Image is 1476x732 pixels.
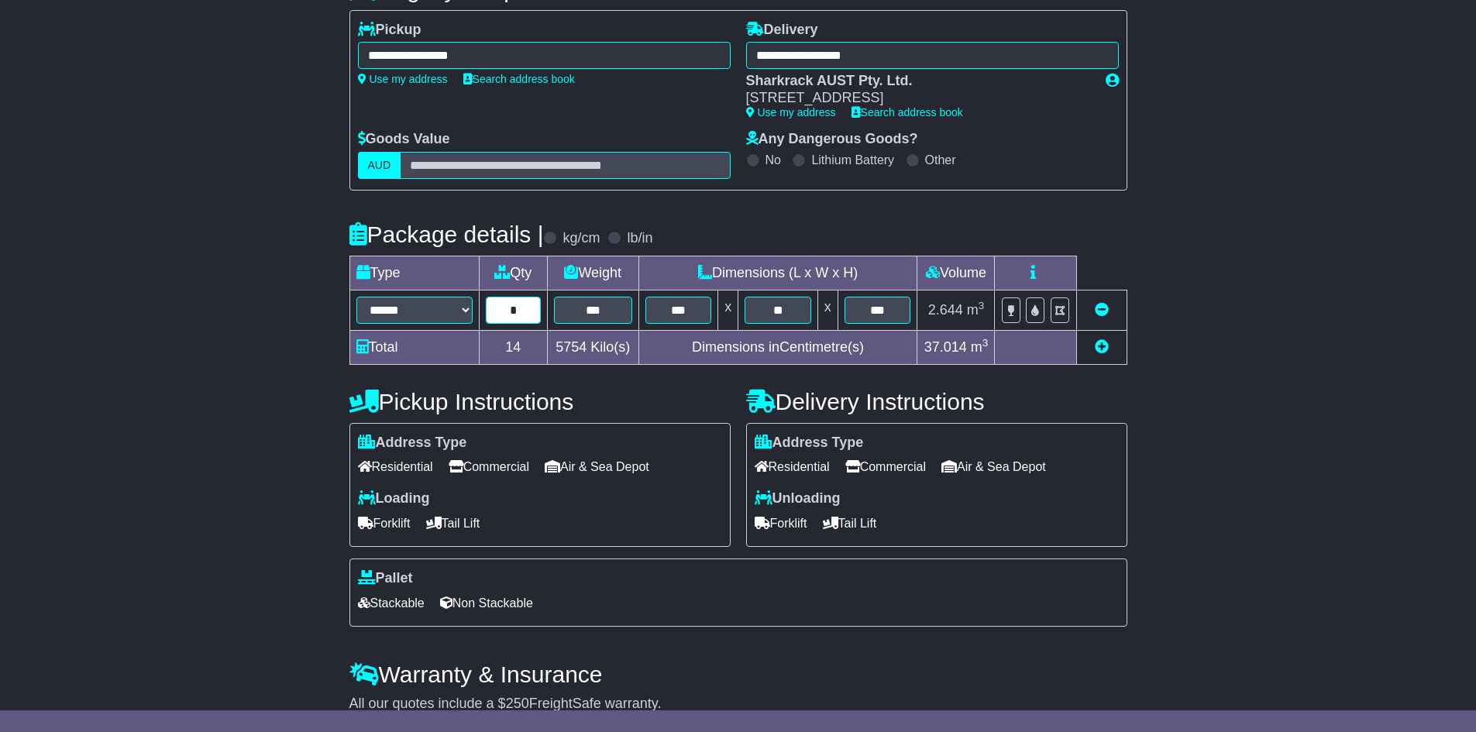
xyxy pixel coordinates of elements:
[638,256,917,290] td: Dimensions (L x W x H)
[755,435,864,452] label: Address Type
[440,591,533,615] span: Non Stackable
[358,152,401,179] label: AUD
[358,131,450,148] label: Goods Value
[746,131,918,148] label: Any Dangerous Goods?
[746,73,1090,90] div: Sharkrack AUST Pty. Ltd.
[358,435,467,452] label: Address Type
[845,455,926,479] span: Commercial
[746,22,818,39] label: Delivery
[852,106,963,119] a: Search address book
[349,330,479,364] td: Total
[358,591,425,615] span: Stackable
[746,90,1090,107] div: [STREET_ADDRESS]
[638,330,917,364] td: Dimensions in Centimetre(s)
[358,455,433,479] span: Residential
[755,490,841,507] label: Unloading
[811,153,894,167] label: Lithium Battery
[349,256,479,290] td: Type
[627,230,652,247] label: lb/in
[917,256,995,290] td: Volume
[479,256,547,290] td: Qty
[766,153,781,167] label: No
[746,106,836,119] a: Use my address
[971,339,989,355] span: m
[982,337,989,349] sup: 3
[547,256,638,290] td: Weight
[746,389,1127,414] h4: Delivery Instructions
[924,339,967,355] span: 37.014
[1095,339,1109,355] a: Add new item
[545,455,649,479] span: Air & Sea Depot
[426,511,480,535] span: Tail Lift
[1095,302,1109,318] a: Remove this item
[755,455,830,479] span: Residential
[925,153,956,167] label: Other
[358,73,448,85] a: Use my address
[349,389,731,414] h4: Pickup Instructions
[479,330,547,364] td: 14
[967,302,985,318] span: m
[928,302,963,318] span: 2.644
[349,222,544,247] h4: Package details |
[556,339,587,355] span: 5754
[349,696,1127,713] div: All our quotes include a $ FreightSafe warranty.
[823,511,877,535] span: Tail Lift
[941,455,1046,479] span: Air & Sea Depot
[547,330,638,364] td: Kilo(s)
[755,511,807,535] span: Forklift
[506,696,529,711] span: 250
[349,662,1127,687] h4: Warranty & Insurance
[358,511,411,535] span: Forklift
[358,22,421,39] label: Pickup
[718,290,738,330] td: x
[979,300,985,311] sup: 3
[358,490,430,507] label: Loading
[449,455,529,479] span: Commercial
[358,570,413,587] label: Pallet
[463,73,575,85] a: Search address book
[817,290,838,330] td: x
[563,230,600,247] label: kg/cm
